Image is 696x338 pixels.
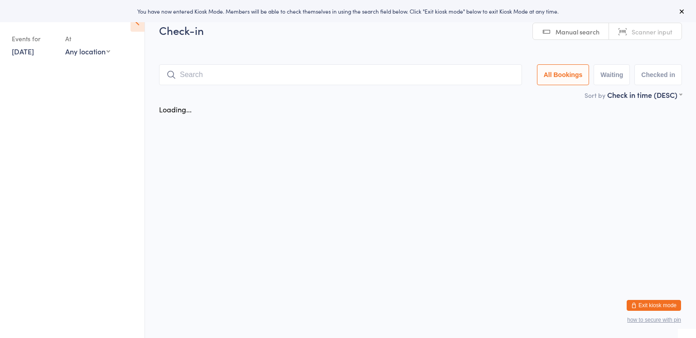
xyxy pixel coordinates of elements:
div: Check in time (DESC) [607,90,682,100]
h2: Check-in [159,23,682,38]
input: Search [159,64,522,85]
label: Sort by [585,91,605,100]
button: how to secure with pin [627,317,681,323]
button: Waiting [594,64,630,85]
span: Scanner input [632,27,672,36]
div: Loading... [159,104,192,114]
div: Events for [12,31,56,46]
a: [DATE] [12,46,34,56]
div: At [65,31,110,46]
span: Manual search [556,27,599,36]
div: Any location [65,46,110,56]
button: Exit kiosk mode [627,300,681,311]
button: All Bookings [537,64,590,85]
button: Checked in [634,64,682,85]
div: You have now entered Kiosk Mode. Members will be able to check themselves in using the search fie... [14,7,681,15]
